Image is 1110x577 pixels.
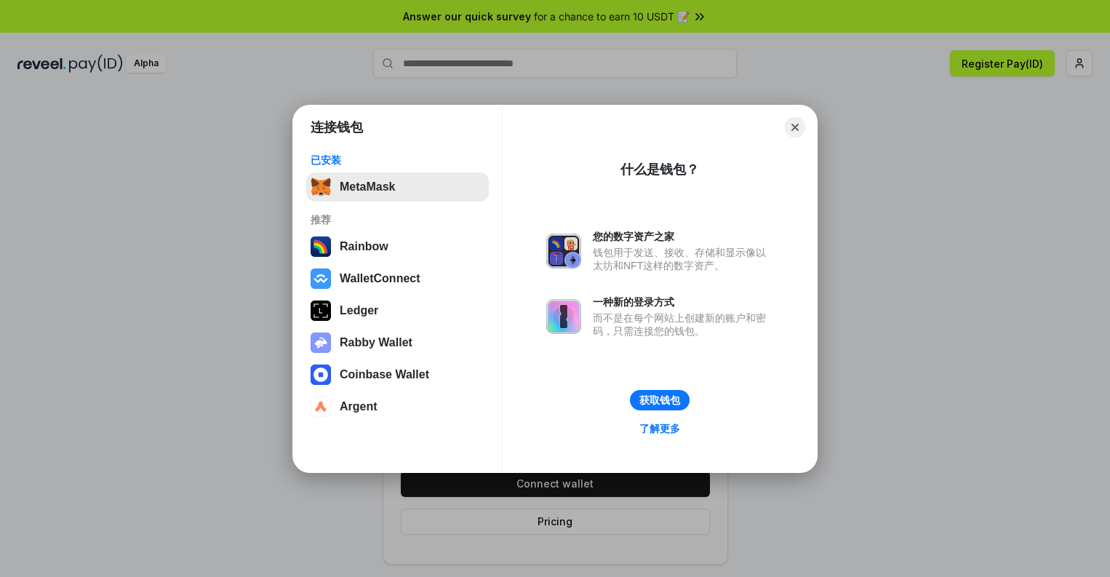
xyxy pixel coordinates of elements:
img: svg+xml,%3Csvg%20fill%3D%22none%22%20height%3D%2233%22%20viewBox%3D%220%200%2035%2033%22%20width%... [311,177,331,197]
button: MetaMask [306,172,489,202]
div: WalletConnect [340,272,420,285]
img: svg+xml,%3Csvg%20xmlns%3D%22http%3A%2F%2Fwww.w3.org%2F2000%2Fsvg%22%20fill%3D%22none%22%20viewBox... [546,299,581,334]
div: Argent [340,400,378,413]
img: svg+xml,%3Csvg%20width%3D%2228%22%20height%3D%2228%22%20viewBox%3D%220%200%2028%2028%22%20fill%3D... [311,268,331,289]
img: svg+xml,%3Csvg%20xmlns%3D%22http%3A%2F%2Fwww.w3.org%2F2000%2Fsvg%22%20width%3D%2228%22%20height%3... [311,301,331,321]
div: 您的数字资产之家 [593,230,773,243]
button: Coinbase Wallet [306,360,489,389]
div: Rabby Wallet [340,336,412,349]
button: Argent [306,392,489,421]
button: Close [785,117,805,138]
a: 了解更多 [631,419,689,438]
h1: 连接钱包 [311,119,363,136]
div: Coinbase Wallet [340,368,429,381]
img: svg+xml,%3Csvg%20width%3D%22120%22%20height%3D%22120%22%20viewBox%3D%220%200%20120%20120%22%20fil... [311,236,331,257]
img: svg+xml,%3Csvg%20width%3D%2228%22%20height%3D%2228%22%20viewBox%3D%220%200%2028%2028%22%20fill%3D... [311,397,331,417]
button: WalletConnect [306,264,489,293]
div: 了解更多 [639,422,680,435]
img: svg+xml,%3Csvg%20xmlns%3D%22http%3A%2F%2Fwww.w3.org%2F2000%2Fsvg%22%20fill%3D%22none%22%20viewBox... [546,234,581,268]
button: Rainbow [306,232,489,261]
div: MetaMask [340,180,395,194]
button: Rabby Wallet [306,328,489,357]
div: Ledger [340,304,378,317]
div: 推荐 [311,213,484,226]
img: svg+xml,%3Csvg%20width%3D%2228%22%20height%3D%2228%22%20viewBox%3D%220%200%2028%2028%22%20fill%3D... [311,365,331,385]
img: svg+xml,%3Csvg%20xmlns%3D%22http%3A%2F%2Fwww.w3.org%2F2000%2Fsvg%22%20fill%3D%22none%22%20viewBox... [311,333,331,353]
div: 而不是在每个网站上创建新的账户和密码，只需连接您的钱包。 [593,311,773,338]
button: Ledger [306,296,489,325]
div: 什么是钱包？ [620,161,699,178]
div: 已安装 [311,154,484,167]
div: Rainbow [340,240,388,253]
button: 获取钱包 [630,390,690,410]
div: 一种新的登录方式 [593,295,773,309]
div: 获取钱包 [639,394,680,407]
div: 钱包用于发送、接收、存储和显示像以太坊和NFT这样的数字资产。 [593,246,773,272]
